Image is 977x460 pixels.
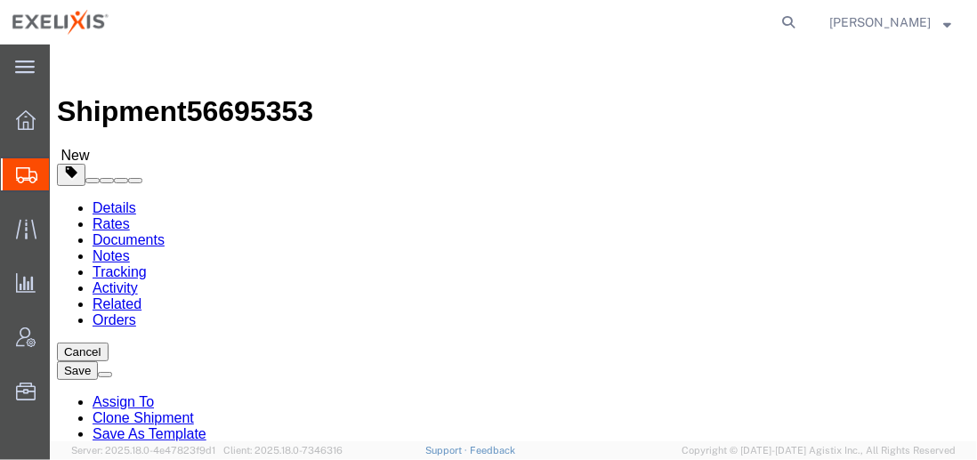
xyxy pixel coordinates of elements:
img: logo [12,9,109,36]
span: Client: 2025.18.0-7346316 [223,445,343,456]
a: Feedback [470,445,515,456]
span: Copyright © [DATE]-[DATE] Agistix Inc., All Rights Reserved [682,443,956,458]
span: Server: 2025.18.0-4e47823f9d1 [71,445,215,456]
a: Support [425,445,470,456]
iframe: FS Legacy Container [50,44,977,441]
button: [PERSON_NAME] [828,12,952,33]
span: Art Buenaventura [829,12,931,32]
